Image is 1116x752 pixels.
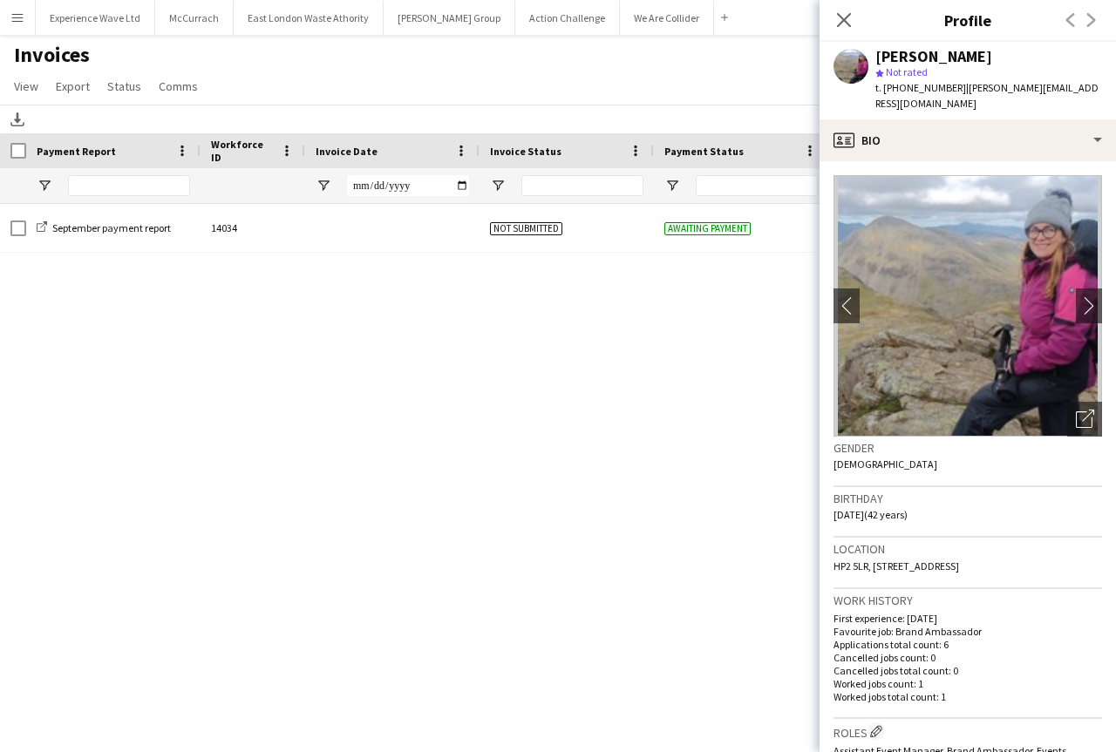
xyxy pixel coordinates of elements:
[820,119,1116,161] div: Bio
[201,204,305,252] div: 14034
[490,222,562,235] span: Not submitted
[664,145,744,158] span: Payment Status
[107,78,141,94] span: Status
[1067,402,1102,437] div: Open photos pop-in
[834,457,937,471] span: [DEMOGRAPHIC_DATA]
[159,78,198,94] span: Comms
[36,1,155,35] button: Experience Wave Ltd
[49,75,97,98] a: Export
[834,638,1102,651] p: Applications total count: 6
[834,175,1102,437] img: Crew avatar or photo
[834,440,1102,456] h3: Gender
[384,1,515,35] button: [PERSON_NAME] Group
[7,75,45,98] a: View
[316,178,331,193] button: Open Filter Menu
[7,109,28,130] app-action-btn: Download
[347,175,469,196] input: Invoice Date Filter Input
[834,690,1102,703] p: Worked jobs total count: 1
[834,722,1102,741] h3: Roles
[490,178,506,193] button: Open Filter Menu
[68,175,190,196] input: Payment Report Filter Input
[152,75,205,98] a: Comms
[56,78,90,94] span: Export
[834,559,959,572] span: HP2 5LR, [STREET_ADDRESS]
[620,1,714,35] button: We Are Collider
[521,175,643,196] input: Invoice Status Filter Input
[834,508,908,521] span: [DATE] (42 years)
[490,145,561,158] span: Invoice Status
[834,612,1102,625] p: First experience: [DATE]
[875,49,992,64] div: [PERSON_NAME]
[52,221,171,234] span: September payment report
[316,145,378,158] span: Invoice Date
[515,1,620,35] button: Action Challenge
[37,178,52,193] button: Open Filter Menu
[875,81,966,94] span: t. [PHONE_NUMBER]
[820,9,1116,31] h3: Profile
[37,221,171,234] a: September payment report
[14,78,38,94] span: View
[875,81,1099,110] span: | [PERSON_NAME][EMAIL_ADDRESS][DOMAIN_NAME]
[37,145,116,158] span: Payment Report
[211,138,274,164] span: Workforce ID
[834,651,1102,664] p: Cancelled jobs count: 0
[886,65,928,78] span: Not rated
[834,677,1102,690] p: Worked jobs count: 1
[834,491,1102,506] h3: Birthday
[664,222,751,235] span: Awaiting payment
[834,541,1102,557] h3: Location
[100,75,148,98] a: Status
[834,664,1102,677] p: Cancelled jobs total count: 0
[834,625,1102,638] p: Favourite job: Brand Ambassador
[834,593,1102,608] h3: Work history
[155,1,234,35] button: McCurrach
[234,1,384,35] button: East London Waste Athority
[664,178,680,193] button: Open Filter Menu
